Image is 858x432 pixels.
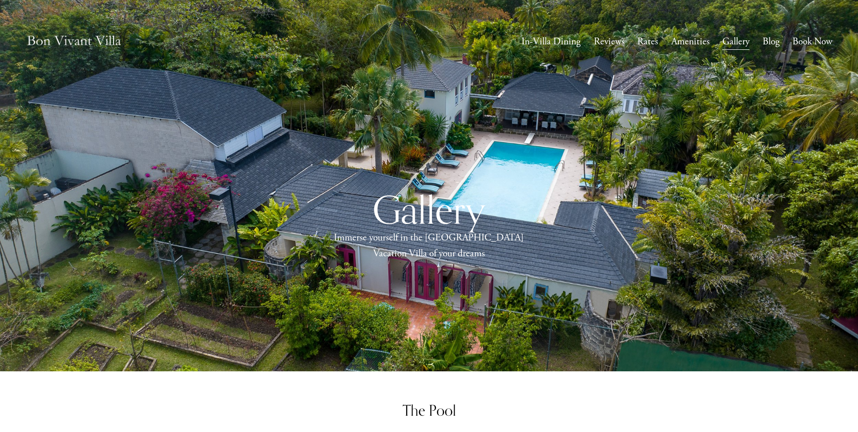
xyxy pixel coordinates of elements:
a: Rates [637,33,658,51]
a: Blog [763,33,780,51]
a: In-Villa Dining [521,33,581,51]
a: Book Now [792,33,832,51]
a: Reviews [594,33,625,51]
h1: Gallery [330,186,528,233]
p: Immerse yourself in the [GEOGRAPHIC_DATA] Vacation Villa of your dreams [330,230,528,261]
h3: The Pool [195,400,664,421]
img: Caribbean Vacation Rental | Bon Vivant Villa [26,26,122,58]
a: Amenities [671,33,710,51]
a: Gallery [722,33,749,51]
